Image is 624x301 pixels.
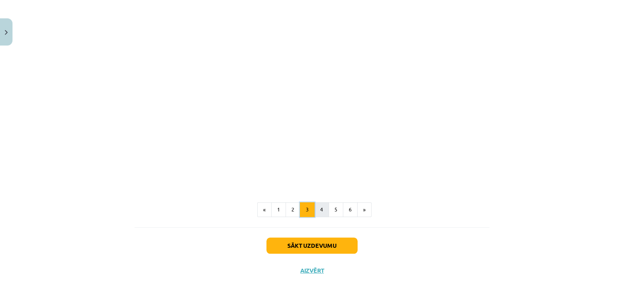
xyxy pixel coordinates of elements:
button: 2 [286,202,300,217]
button: 3 [300,202,315,217]
button: Aizvērt [298,267,326,274]
button: « [257,202,272,217]
button: Sākt uzdevumu [266,237,358,254]
nav: Page navigation example [135,202,489,217]
button: » [357,202,372,217]
button: 6 [343,202,358,217]
button: 5 [329,202,343,217]
button: 1 [271,202,286,217]
img: icon-close-lesson-0947bae3869378f0d4975bcd49f059093ad1ed9edebbc8119c70593378902aed.svg [5,30,8,35]
button: 4 [314,202,329,217]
